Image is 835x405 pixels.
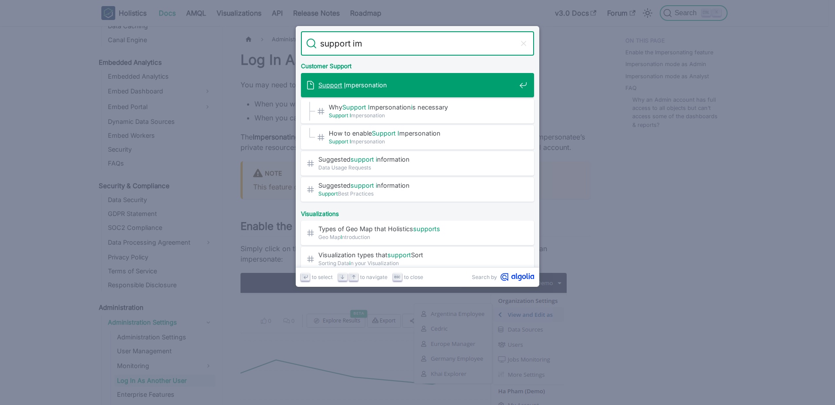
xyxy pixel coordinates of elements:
[344,81,346,89] mark: I
[318,225,516,233] span: Types of Geo Map that Holistics ​
[329,103,516,111] span: Why mpersonation s necessary​
[318,259,516,267] span: Sorting Data n your Visualization
[350,112,351,119] mark: I
[318,81,342,89] mark: Support
[301,177,534,202] a: Suggestedsupport information​SupportBest Practices
[351,182,374,189] mark: support
[411,103,412,111] mark: i
[329,111,516,120] span: mpersonation
[312,273,333,281] span: to select
[351,156,374,163] mark: support
[339,274,346,280] svg: Arrow down
[501,273,534,281] svg: Algolia
[376,156,377,163] mark: i
[397,129,399,137] mark: I
[318,81,516,89] span: mpersonation
[351,274,357,280] svg: Arrow up
[394,274,401,280] svg: Escape key
[329,112,348,119] mark: Support
[472,273,534,281] a: Search byAlgolia
[301,247,534,271] a: Visualization types thatsupportSort​Sorting Datain your Visualization
[360,273,387,281] span: to navigate
[318,190,338,197] mark: Support
[413,225,440,232] mark: supports
[329,137,516,146] span: mpersonation
[376,182,377,189] mark: i
[301,221,534,245] a: Types of Geo Map that Holisticssupports​Geo MapIntroduction
[299,56,536,73] div: Customer Support
[387,251,411,259] mark: support
[472,273,497,281] span: Search by
[318,233,516,241] span: Geo Map ntroduction
[299,203,536,221] div: Visualizations
[518,38,529,49] button: Clear the query
[329,138,348,145] mark: Support
[318,251,516,259] span: Visualization types that Sort​
[301,151,534,176] a: Suggestedsupport information​Data Usage Requests
[368,103,370,111] mark: I
[329,129,516,137] span: How to enable mpersonation​
[318,189,516,198] span: Best Practices
[342,103,366,111] mark: Support
[301,99,534,123] a: WhySupport Impersonationis necessary​Support Impersonation
[350,138,351,145] mark: I
[317,31,518,56] input: Search docs
[372,129,396,137] mark: Support
[404,273,423,281] span: to close
[301,73,534,97] a: Support Impersonation
[318,163,516,172] span: Data Usage Requests
[302,274,309,280] svg: Enter key
[318,181,516,189] span: Suggested nformation​
[318,155,516,163] span: Suggested nformation​
[341,234,342,240] mark: I
[349,260,351,266] mark: i
[301,125,534,149] a: How to enableSupport Impersonation​Support Impersonation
